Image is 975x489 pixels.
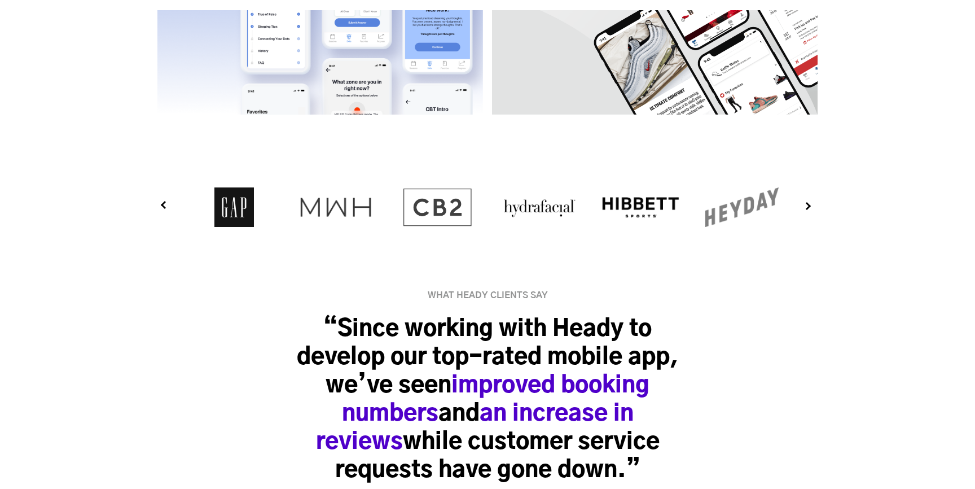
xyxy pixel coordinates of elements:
p: What Heady Clients Say [277,287,698,304]
img: mwh@2x [298,187,373,227]
img: CB2@2x [402,187,472,227]
img: Gap@2x [214,187,254,227]
img: Hibbett@2x [601,197,680,218]
h2: “Since working with Heady to develop our top-rated mobile app, we’ve seen and while customer serv... [277,315,698,484]
button: Previous [161,200,179,211]
img: Heyday@2x [705,187,779,227]
button: Next [792,200,803,211]
span: improved booking numbers [342,374,650,425]
img: Hydrofacial@2x [499,197,578,219]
